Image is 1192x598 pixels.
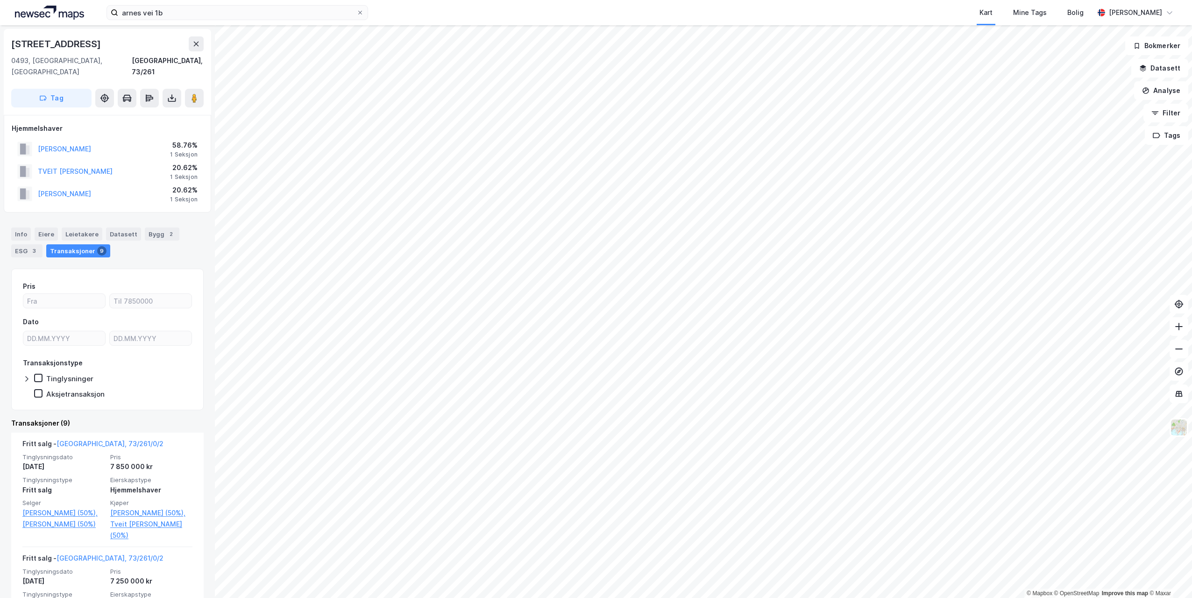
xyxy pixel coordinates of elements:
[22,438,163,453] div: Fritt salg -
[110,576,192,587] div: 7 250 000 kr
[11,89,92,107] button: Tag
[170,196,198,203] div: 1 Seksjon
[22,553,163,568] div: Fritt salg -
[118,6,356,20] input: Søk på adresse, matrikkel, gårdeiere, leietakere eller personer
[11,418,204,429] div: Transaksjoner (9)
[1125,36,1188,55] button: Bokmerker
[11,55,132,78] div: 0493, [GEOGRAPHIC_DATA], [GEOGRAPHIC_DATA]
[22,453,105,461] span: Tinglysningsdato
[106,228,141,241] div: Datasett
[11,228,31,241] div: Info
[46,244,110,257] div: Transaksjoner
[1145,553,1192,598] div: Kontrollprogram for chat
[979,7,993,18] div: Kart
[1143,104,1188,122] button: Filter
[1102,590,1148,597] a: Improve this map
[1067,7,1084,18] div: Bolig
[170,162,198,173] div: 20.62%
[11,36,103,51] div: [STREET_ADDRESS]
[23,294,105,308] input: Fra
[1131,59,1188,78] button: Datasett
[22,507,105,519] a: [PERSON_NAME] (50%),
[22,519,105,530] a: [PERSON_NAME] (50%)
[1145,126,1188,145] button: Tags
[23,331,105,345] input: DD.MM.YYYY
[1013,7,1047,18] div: Mine Tags
[57,554,163,562] a: [GEOGRAPHIC_DATA], 73/261/0/2
[1054,590,1100,597] a: OpenStreetMap
[170,173,198,181] div: 1 Seksjon
[62,228,102,241] div: Leietakere
[170,151,198,158] div: 1 Seksjon
[11,244,43,257] div: ESG
[35,228,58,241] div: Eiere
[22,476,105,484] span: Tinglysningstype
[110,568,192,576] span: Pris
[1145,553,1192,598] iframe: Chat Widget
[46,390,105,399] div: Aksjetransaksjon
[170,140,198,151] div: 58.76%
[22,576,105,587] div: [DATE]
[22,461,105,472] div: [DATE]
[23,316,39,327] div: Dato
[110,507,192,519] a: [PERSON_NAME] (50%),
[22,484,105,496] div: Fritt salg
[12,123,203,134] div: Hjemmelshaver
[15,6,84,20] img: logo.a4113a55bc3d86da70a041830d287a7e.svg
[57,440,163,448] a: [GEOGRAPHIC_DATA], 73/261/0/2
[110,499,192,507] span: Kjøper
[166,229,176,239] div: 2
[97,246,106,256] div: 9
[1170,419,1188,436] img: Z
[23,357,83,369] div: Transaksjonstype
[23,281,35,292] div: Pris
[110,519,192,541] a: Tveit [PERSON_NAME] (50%)
[1027,590,1052,597] a: Mapbox
[22,568,105,576] span: Tinglysningsdato
[110,476,192,484] span: Eierskapstype
[110,484,192,496] div: Hjemmelshaver
[1134,81,1188,100] button: Analyse
[46,374,93,383] div: Tinglysninger
[110,294,192,308] input: Til 7850000
[1109,7,1162,18] div: [PERSON_NAME]
[110,461,192,472] div: 7 850 000 kr
[145,228,179,241] div: Bygg
[170,185,198,196] div: 20.62%
[132,55,204,78] div: [GEOGRAPHIC_DATA], 73/261
[110,453,192,461] span: Pris
[29,246,39,256] div: 3
[110,331,192,345] input: DD.MM.YYYY
[22,499,105,507] span: Selger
